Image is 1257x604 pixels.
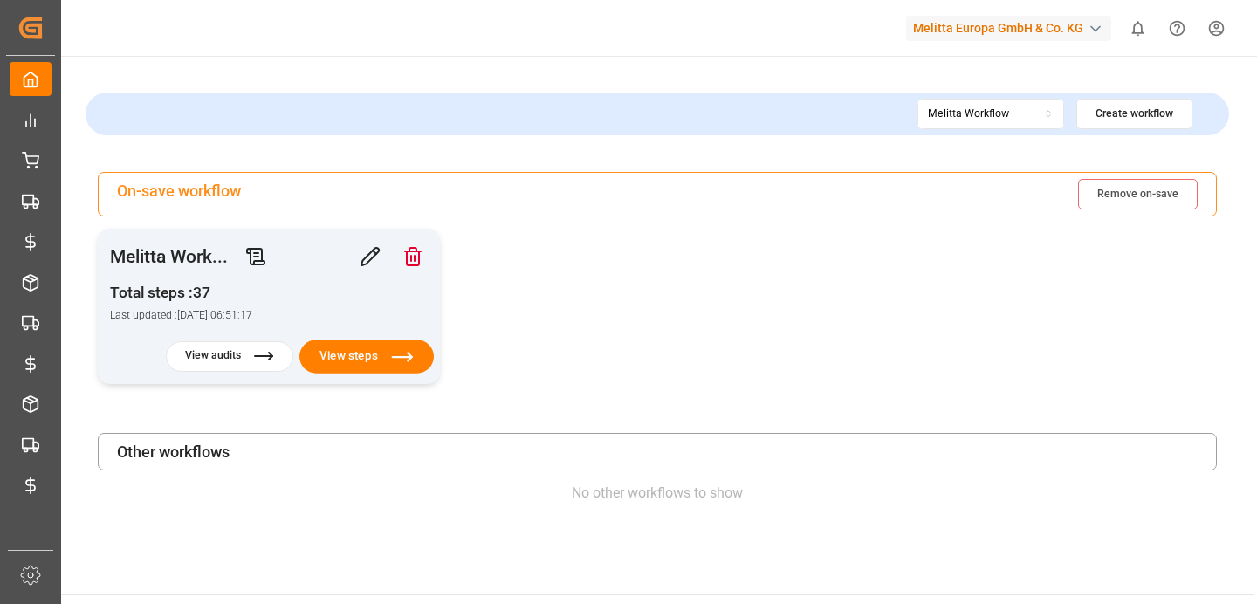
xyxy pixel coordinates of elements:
[98,483,1217,504] div: No other workflows to show
[299,340,434,374] button: View steps
[166,341,293,372] button: View audits
[110,282,252,304] div: Total steps : 37
[110,308,252,324] div: Last updated : [DATE] 06:51:17
[98,433,1217,470] div: Other workflows
[1078,179,1198,209] button: Remove on-save
[906,16,1111,41] div: Melitta Europa GmbH & Co. KG
[117,179,241,209] div: On-save workflow
[1118,9,1157,48] button: show 0 new notifications
[1076,99,1192,129] button: Create workflow
[110,244,228,269] button: Melitta Work...
[906,11,1118,45] button: Melitta Europa GmbH & Co. KG
[1157,9,1197,48] button: Help Center
[928,106,1009,122] div: Melitta Workflow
